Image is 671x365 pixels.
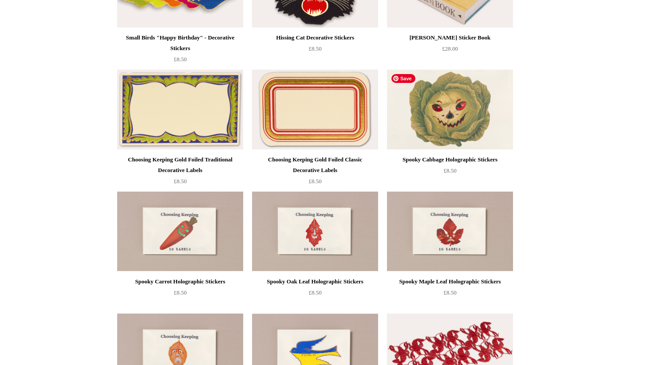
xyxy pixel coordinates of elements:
a: Spooky Cabbage Holographic Stickers Spooky Cabbage Holographic Stickers [387,70,513,149]
div: Choosing Keeping Gold Foiled Classic Decorative Labels [254,154,376,176]
span: £28.00 [442,45,458,52]
span: £8.50 [174,56,186,63]
div: [PERSON_NAME] Sticker Book [389,32,511,43]
img: Spooky Maple Leaf Holographic Stickers [387,192,513,271]
div: Spooky Carrot Holographic Stickers [119,276,241,287]
div: Spooky Cabbage Holographic Stickers [389,154,511,165]
a: [PERSON_NAME] Sticker Book £28.00 [387,32,513,69]
a: Spooky Oak Leaf Holographic Stickers Spooky Oak Leaf Holographic Stickers [252,192,378,271]
div: Spooky Maple Leaf Holographic Stickers [389,276,511,287]
a: Spooky Cabbage Holographic Stickers £8.50 [387,154,513,191]
a: Spooky Maple Leaf Holographic Stickers Spooky Maple Leaf Holographic Stickers [387,192,513,271]
a: Choosing Keeping Gold Foiled Classic Decorative Labels Choosing Keeping Gold Foiled Classic Decor... [252,70,378,149]
a: Choosing Keeping Gold Foiled Traditional Decorative Labels £8.50 [117,154,243,191]
div: Spooky Oak Leaf Holographic Stickers [254,276,376,287]
img: Spooky Carrot Holographic Stickers [117,192,243,271]
a: Spooky Oak Leaf Holographic Stickers £8.50 [252,276,378,313]
img: Spooky Oak Leaf Holographic Stickers [252,192,378,271]
span: £8.50 [174,289,186,296]
img: Choosing Keeping Gold Foiled Classic Decorative Labels [252,70,378,149]
span: £8.50 [174,178,186,184]
a: Spooky Maple Leaf Holographic Stickers £8.50 [387,276,513,313]
span: £8.50 [308,289,321,296]
div: Small Birds "Happy Birthday" - Decorative Stickers [119,32,241,54]
div: Hissing Cat Decorative Stickers [254,32,376,43]
a: Spooky Carrot Holographic Stickers Spooky Carrot Holographic Stickers [117,192,243,271]
a: Small Birds "Happy Birthday" - Decorative Stickers £8.50 [117,32,243,69]
a: Hissing Cat Decorative Stickers £8.50 [252,32,378,69]
span: Save [391,74,415,83]
a: Spooky Carrot Holographic Stickers £8.50 [117,276,243,313]
img: Choosing Keeping Gold Foiled Traditional Decorative Labels [117,70,243,149]
div: Choosing Keeping Gold Foiled Traditional Decorative Labels [119,154,241,176]
a: Choosing Keeping Gold Foiled Traditional Decorative Labels Choosing Keeping Gold Foiled Tradition... [117,70,243,149]
span: £8.50 [308,178,321,184]
span: £8.50 [443,167,456,174]
span: £8.50 [443,289,456,296]
span: £8.50 [308,45,321,52]
img: Spooky Cabbage Holographic Stickers [387,70,513,149]
a: Choosing Keeping Gold Foiled Classic Decorative Labels £8.50 [252,154,378,191]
